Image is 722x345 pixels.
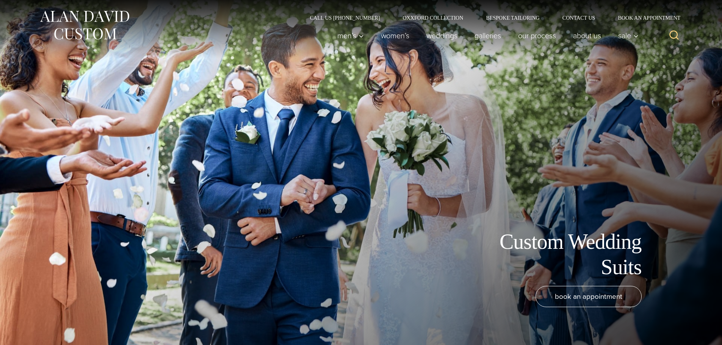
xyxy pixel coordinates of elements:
[372,28,418,43] a: Women’s
[551,15,607,20] a: Contact Us
[466,28,509,43] a: Galleries
[555,291,622,302] span: book an appointment
[564,28,609,43] a: About Us
[39,8,130,42] img: Alan David Custom
[299,15,392,20] a: Call Us [PHONE_NUMBER]
[475,15,551,20] a: Bespoke Tailoring
[471,229,642,280] h1: Custom Wedding Suits
[329,28,642,43] nav: Primary Navigation
[606,15,683,20] a: Book an Appointment
[509,28,564,43] a: Our Process
[418,28,466,43] a: weddings
[665,27,683,45] button: View Search Form
[536,286,642,307] a: book an appointment
[618,32,639,39] span: Sale
[337,32,364,39] span: Men’s
[299,15,683,20] nav: Secondary Navigation
[391,15,475,20] a: Oxxford Collection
